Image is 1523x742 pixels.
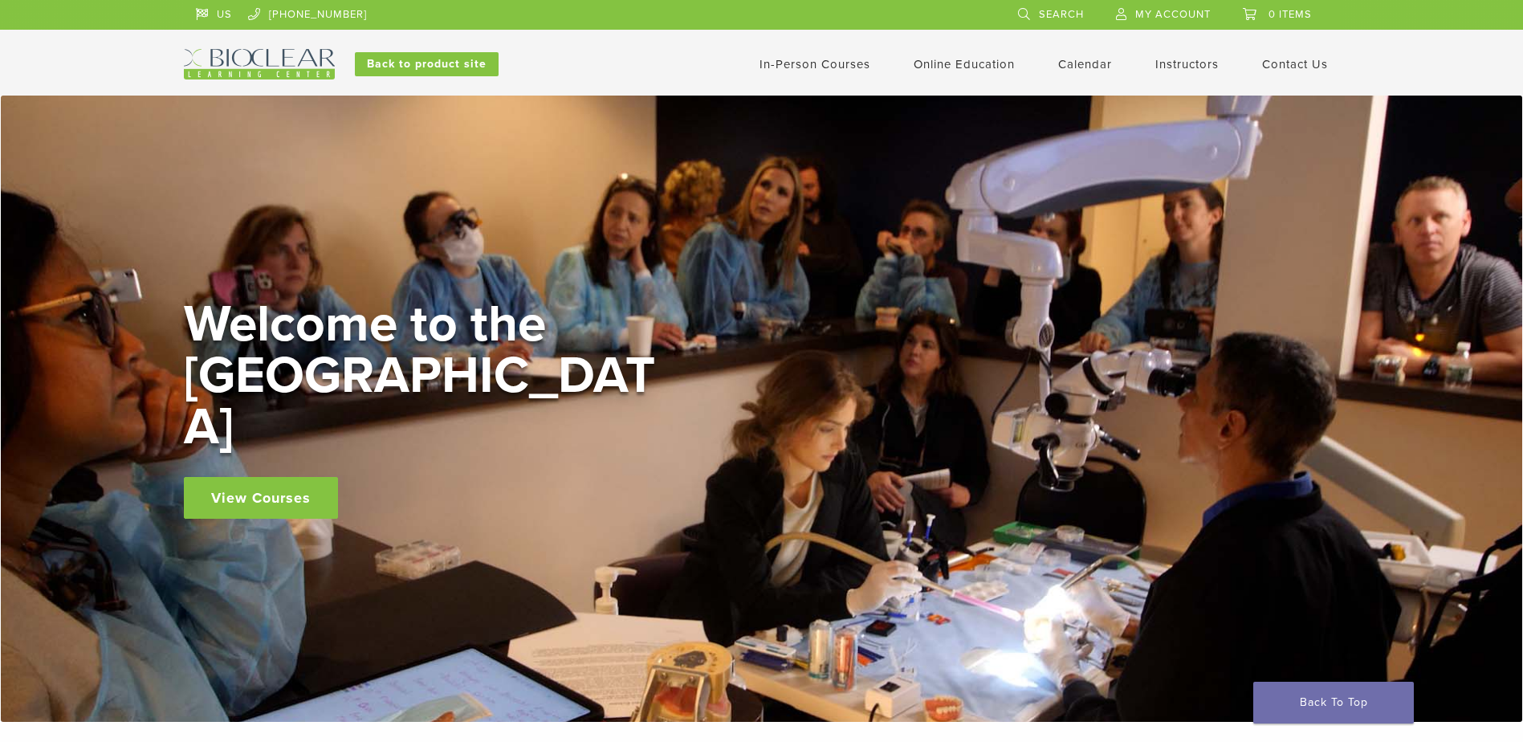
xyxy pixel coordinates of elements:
[1268,8,1312,21] span: 0 items
[1253,682,1414,724] a: Back To Top
[1262,57,1328,71] a: Contact Us
[759,57,870,71] a: In-Person Courses
[184,299,666,453] h2: Welcome to the [GEOGRAPHIC_DATA]
[1058,57,1112,71] a: Calendar
[355,52,499,76] a: Back to product site
[184,49,335,79] img: Bioclear
[1039,8,1084,21] span: Search
[1135,8,1211,21] span: My Account
[914,57,1015,71] a: Online Education
[1155,57,1219,71] a: Instructors
[184,477,338,519] a: View Courses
